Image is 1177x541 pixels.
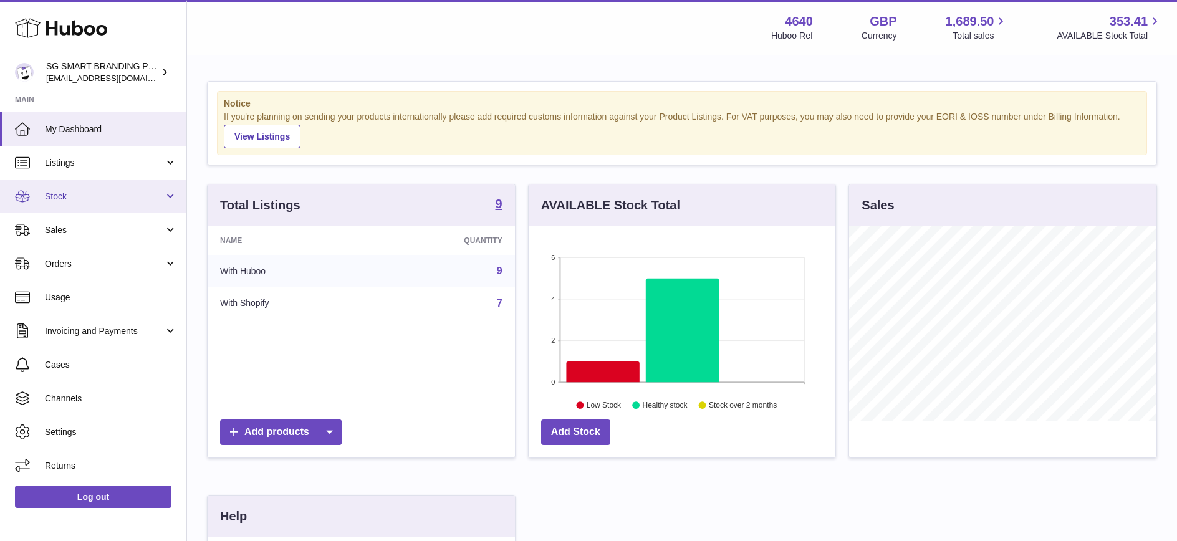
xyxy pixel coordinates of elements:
[208,226,373,255] th: Name
[15,486,171,508] a: Log out
[224,111,1140,148] div: If you're planning on sending your products internationally please add required customs informati...
[45,359,177,371] span: Cases
[946,13,994,30] span: 1,689.50
[551,378,555,386] text: 0
[45,460,177,472] span: Returns
[45,426,177,438] span: Settings
[46,60,158,84] div: SG SMART BRANDING PTE. LTD.
[587,401,622,409] text: Low Stock
[45,258,164,270] span: Orders
[551,254,555,261] text: 6
[373,226,515,255] th: Quantity
[642,401,688,409] text: Healthy stock
[220,508,247,525] h3: Help
[785,13,813,30] strong: 4640
[45,224,164,236] span: Sales
[551,295,555,303] text: 4
[551,337,555,344] text: 2
[220,419,342,445] a: Add products
[208,287,373,320] td: With Shopify
[45,292,177,304] span: Usage
[709,401,777,409] text: Stock over 2 months
[45,325,164,337] span: Invoicing and Payments
[208,255,373,287] td: With Huboo
[1110,13,1148,30] span: 353.41
[220,197,300,214] h3: Total Listings
[496,198,502,210] strong: 9
[224,98,1140,110] strong: Notice
[224,125,300,148] a: View Listings
[497,266,502,276] a: 9
[946,13,1009,42] a: 1,689.50 Total sales
[496,198,502,213] a: 9
[953,30,1008,42] span: Total sales
[771,30,813,42] div: Huboo Ref
[45,157,164,169] span: Listings
[45,393,177,405] span: Channels
[45,123,177,135] span: My Dashboard
[15,63,34,82] img: uktopsmileshipping@gmail.com
[497,298,502,309] a: 7
[541,419,610,445] a: Add Stock
[862,197,894,214] h3: Sales
[870,13,896,30] strong: GBP
[1057,30,1162,42] span: AVAILABLE Stock Total
[862,30,897,42] div: Currency
[541,197,680,214] h3: AVAILABLE Stock Total
[45,191,164,203] span: Stock
[46,73,183,83] span: [EMAIL_ADDRESS][DOMAIN_NAME]
[1057,13,1162,42] a: 353.41 AVAILABLE Stock Total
